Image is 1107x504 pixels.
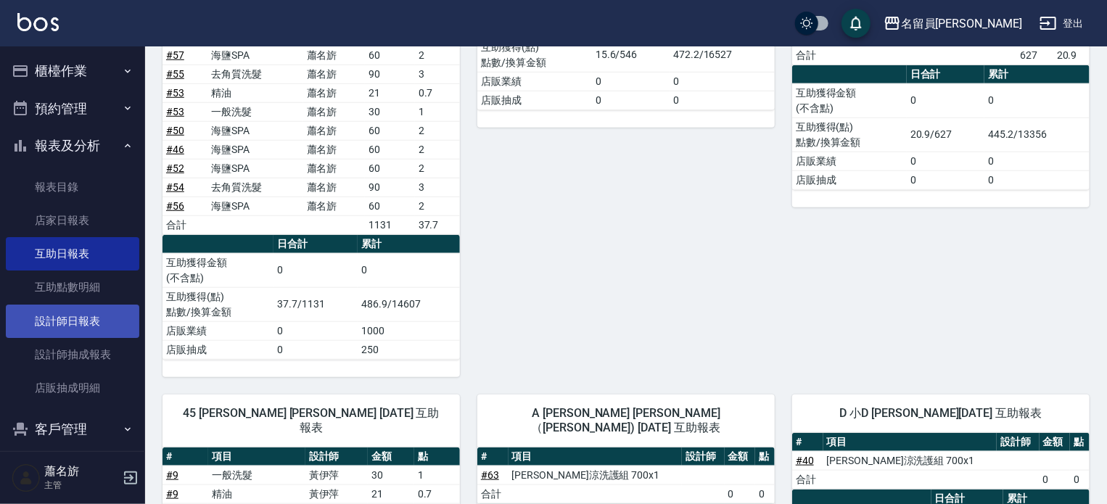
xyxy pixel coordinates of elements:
td: 2 [415,197,460,215]
td: 去角質洗髮 [207,65,303,83]
th: 金額 [368,447,413,466]
td: 店販抽成 [477,91,592,110]
td: 0 [273,253,358,287]
th: 項目 [823,433,997,452]
th: 設計師 [305,447,369,466]
td: 0 [1070,470,1090,489]
td: 20.9 [1053,46,1090,65]
td: 互助獲得(點) 點數/換算金額 [162,287,273,321]
td: 海鹽SPA [207,140,303,159]
img: Person [12,463,41,492]
td: 合計 [477,484,509,503]
td: 15.6/546 [592,38,670,72]
a: 設計師日報表 [6,305,139,338]
td: 0 [273,321,358,340]
button: 登出 [1034,10,1090,37]
table: a dense table [162,235,460,360]
a: #54 [166,181,184,193]
td: 互助獲得(點) 點數/換算金額 [477,38,592,72]
a: 店販抽成明細 [6,371,139,405]
td: 250 [358,340,460,359]
th: 金額 [725,447,756,466]
a: 店家日報表 [6,204,139,237]
td: 3 [415,178,460,197]
td: 3 [415,65,460,83]
td: 蕭名旂 [303,159,365,178]
img: Logo [17,13,59,31]
td: 472.2/16527 [670,38,775,72]
td: 精油 [207,83,303,102]
td: 黃伊萍 [305,484,369,503]
td: 627 [1017,46,1053,65]
a: 報表目錄 [6,170,139,204]
td: 蕭名旂 [303,197,365,215]
td: 60 [365,140,415,159]
a: #9 [166,488,178,500]
button: 報表及分析 [6,127,139,165]
td: 蕭名旂 [303,178,365,197]
th: 點 [414,447,460,466]
td: 0 [1040,470,1071,489]
td: 海鹽SPA [207,121,303,140]
th: 設計師 [682,447,724,466]
td: 店販抽成 [792,170,907,189]
a: 互助日報表 [6,237,139,270]
td: 30 [365,102,415,121]
span: A [PERSON_NAME] [PERSON_NAME]（[PERSON_NAME]) [DATE] 互助報表 [495,406,757,435]
button: 櫃檯作業 [6,52,139,90]
td: 0 [592,91,670,110]
td: 2 [415,46,460,65]
td: 1 [415,102,460,121]
a: #53 [166,87,184,99]
td: 0.7 [415,83,460,102]
td: 互助獲得金額 (不含點) [162,253,273,287]
a: #56 [166,200,184,212]
a: 互助點數明細 [6,270,139,304]
td: 30 [368,466,413,484]
span: 45 [PERSON_NAME] [PERSON_NAME] [DATE] 互助報表 [180,406,443,435]
td: 0 [984,170,1090,189]
td: 店販業績 [792,152,907,170]
td: 0 [984,152,1090,170]
td: 1000 [358,321,460,340]
td: 21 [368,484,413,503]
a: #9 [166,469,178,481]
td: [PERSON_NAME]涼洗護組 700x1 [509,466,683,484]
td: 合計 [792,470,823,489]
a: #52 [166,162,184,174]
td: 90 [365,65,415,83]
td: 合計 [792,46,828,65]
table: a dense table [477,447,775,504]
th: 項目 [208,447,305,466]
td: 0 [592,72,670,91]
button: 員工及薪資 [6,448,139,486]
td: 1 [414,466,460,484]
td: 蕭名旂 [303,121,365,140]
a: 設計師抽成報表 [6,338,139,371]
td: 蕭名旂 [303,140,365,159]
td: 60 [365,46,415,65]
th: 日合計 [273,235,358,254]
td: 90 [365,178,415,197]
td: 互助獲得金額 (不含點) [792,83,907,117]
th: 設計師 [997,433,1039,452]
td: 0 [984,83,1090,117]
table: a dense table [792,433,1090,489]
a: #53 [166,106,184,117]
td: 黃伊萍 [305,466,369,484]
td: 20.9/627 [907,117,984,152]
th: 項目 [509,447,683,466]
button: 名留員[PERSON_NAME] [878,9,1028,38]
th: 日合計 [907,65,984,84]
td: 海鹽SPA [207,46,303,65]
td: 486.9/14607 [358,287,460,321]
table: a dense table [792,65,1090,190]
th: # [162,447,208,466]
td: 海鹽SPA [207,159,303,178]
td: 0.7 [414,484,460,503]
th: 金額 [1040,433,1071,452]
a: #40 [796,455,814,466]
button: 客戶管理 [6,410,139,448]
button: save [841,9,871,38]
td: 0 [725,484,756,503]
